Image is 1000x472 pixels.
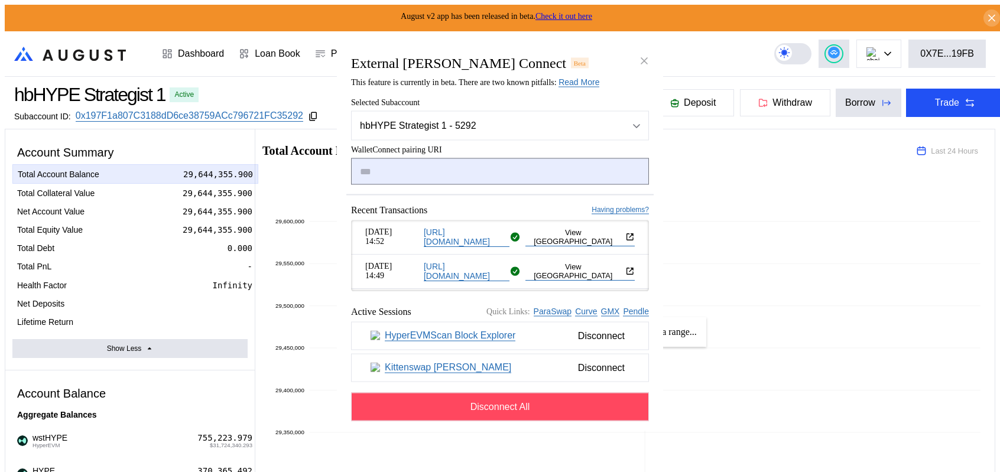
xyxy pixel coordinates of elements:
[351,97,649,107] span: Selected Subaccount
[178,48,224,59] div: Dashboard
[17,317,73,327] div: Lifetime Return
[275,260,304,266] text: 29,550,000
[331,48,382,59] div: Permissions
[351,353,649,382] button: Kittenswap dAppKittenswap [PERSON_NAME]Disconnect
[275,218,304,224] text: 29,600,000
[12,141,248,164] div: Account Summary
[255,48,300,59] div: Loan Book
[248,261,252,272] div: -
[525,227,635,245] button: View [GEOGRAPHIC_DATA]
[351,392,649,421] button: Disconnect All
[12,405,248,424] div: Aggregate Balances
[76,110,303,122] a: 0x197F1a807C3188dD6ce38759ACc796721FC35292
[573,325,629,346] span: Disconnect
[635,51,654,70] button: close modal
[197,433,252,443] div: 755,223.979
[365,227,419,246] span: [DATE] 14:52
[845,97,875,108] div: Borrow
[351,55,566,71] h2: External [PERSON_NAME] Connect
[424,261,509,281] a: [URL][DOMAIN_NAME]
[248,298,252,309] div: -
[183,169,253,180] div: 29,644,355.900
[385,362,511,373] a: Kittenswap [PERSON_NAME]
[210,442,252,448] span: $31,724,340.293
[351,145,649,154] span: WalletConnect pairing URI
[486,307,530,316] span: Quick Links:
[601,307,620,317] a: GMX
[571,57,589,68] div: Beta
[12,382,248,405] div: Account Balance
[351,77,599,86] span: This feature is currently in beta. There are two known pitfalls:
[351,204,427,215] span: Recent Transactions
[14,112,71,121] div: Subaccount ID:
[535,12,592,21] a: Check it out here
[262,145,898,157] h2: Total Account Balance
[107,344,142,353] div: Show Less
[17,298,64,309] div: Net Deposits
[371,330,381,341] img: HyperEVMScan Block Explorer
[275,429,304,435] text: 29,350,000
[351,110,649,140] button: Open menu
[275,344,304,351] text: 29,450,000
[17,435,28,446] img: hyperliquid.png
[183,224,252,235] div: 29,644,355.900
[385,330,515,341] a: HyperEVMScan Block Explorer
[470,401,530,412] span: Disconnect All
[351,321,649,350] button: HyperEVMScan Block ExplorerHyperEVMScan Block ExplorerDisconnect
[559,77,599,87] a: Read More
[920,48,974,59] div: 0X7E...19FB
[17,206,85,217] div: Net Account Value
[365,262,419,281] span: [DATE] 14:49
[183,188,252,198] div: 29,644,355.900
[228,243,252,253] div: 0.000
[935,97,959,108] div: Trade
[14,84,165,106] div: hbHYPE Strategist 1
[592,206,649,214] a: Having problems?
[525,262,635,279] button: View [GEOGRAPHIC_DATA]
[534,307,572,317] a: ParaSwap
[248,317,252,327] div: -
[525,227,635,246] a: View [GEOGRAPHIC_DATA]
[213,280,252,291] div: Infinity
[572,327,697,337] span: Updating timeseries data range...
[24,440,30,446] img: hyperevm-CUbfO1az.svg
[33,442,67,448] span: HyperEVM
[525,262,635,280] a: View [GEOGRAPHIC_DATA]
[623,307,649,317] a: Pendle
[772,97,812,108] span: Withdraw
[351,306,411,317] span: Active Sessions
[424,227,509,246] a: [URL][DOMAIN_NAME]
[275,387,304,393] text: 29,400,000
[17,224,83,235] div: Total Equity Value
[174,90,194,99] div: Active
[275,302,304,309] text: 29,500,000
[17,261,51,272] div: Total PnL
[17,243,54,253] div: Total Debt
[17,188,95,198] div: Total Collateral Value
[866,47,879,60] img: chain logo
[684,97,716,108] span: Deposit
[360,120,609,131] div: hbHYPE Strategist 1 - 5292
[183,206,252,217] div: 29,644,355.900
[17,280,67,291] div: Health Factor
[18,169,99,180] div: Total Account Balance
[575,307,597,317] a: Curve
[371,362,381,373] img: Kittenswap dApp
[573,357,629,377] span: Disconnect
[28,433,67,448] span: wstHYPE
[401,12,592,21] span: August v2 app has been released in beta.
